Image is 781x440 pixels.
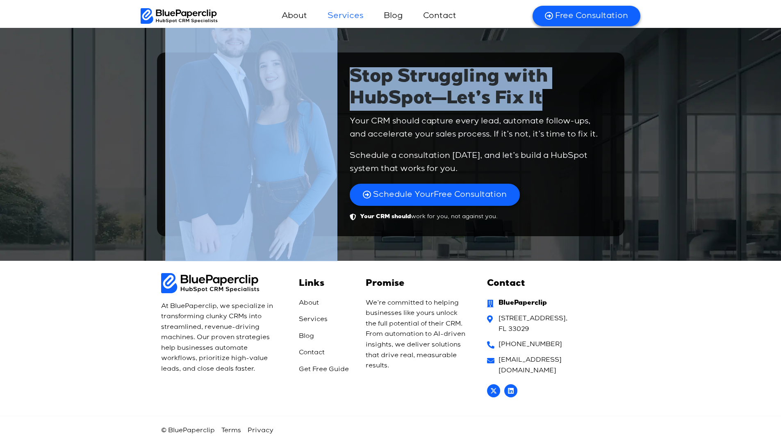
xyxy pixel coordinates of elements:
[161,426,215,435] span: © BluePaperclip
[415,6,465,26] a: Contact
[487,279,618,290] h2: Contact
[299,331,314,342] span: Blog
[446,91,542,109] span: Let’s Fix It
[496,355,618,376] span: [EMAIL_ADDRESS][DOMAIN_NAME]
[376,6,411,26] a: Blog
[496,340,562,350] span: [PHONE_NUMBER]
[161,301,281,375] p: At BluePaperclip, we specialize in transforming clunky CRMs into streamlined, revenue-driving mac...
[350,184,520,206] a: Schedule YourFree Consultation
[350,115,608,141] p: Your CRM should capture every lead, automate follow-ups, and accelerate your sales process. If it...
[496,314,567,335] span: [STREET_ADDRESS], FL 33029
[533,6,640,26] a: Free Consultation
[299,298,319,309] span: About
[299,279,353,290] h4: Links
[299,365,349,375] span: Get Free Guide
[299,315,353,325] a: Services
[141,8,218,24] img: BluePaperClip Logo black
[360,214,411,220] b: Your CRM should
[299,298,353,309] a: About
[499,300,547,307] strong: BluePaperclip
[218,6,522,26] nav: Menu
[350,67,612,111] h2: Stop Struggling with HubSpot—
[299,348,353,358] a: Contact
[358,212,498,221] span: work for you, not against you.
[487,340,618,350] a: [PHONE_NUMBER]
[299,348,325,358] span: Contact
[299,315,328,325] span: Services
[487,355,618,376] a: [EMAIL_ADDRESS][DOMAIN_NAME]
[350,149,608,176] p: Schedule a consultation [DATE], and let’s build a HubSpot system that works for you.
[273,6,315,26] a: About
[221,426,241,435] a: Terms
[319,6,371,26] a: Services
[555,11,628,21] span: Free Consultation
[299,331,353,342] a: Blog
[299,365,353,375] a: Get Free Guide
[366,298,469,372] p: We’re committed to helping businesses like yours unlock the full potential of their CRM. From aut...
[373,189,507,200] span: Free Consultation
[366,279,469,290] h2: Promise
[248,426,273,435] a: Privacy
[373,191,434,199] span: Schedule Your
[161,273,260,293] img: BluePaperClip Logo black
